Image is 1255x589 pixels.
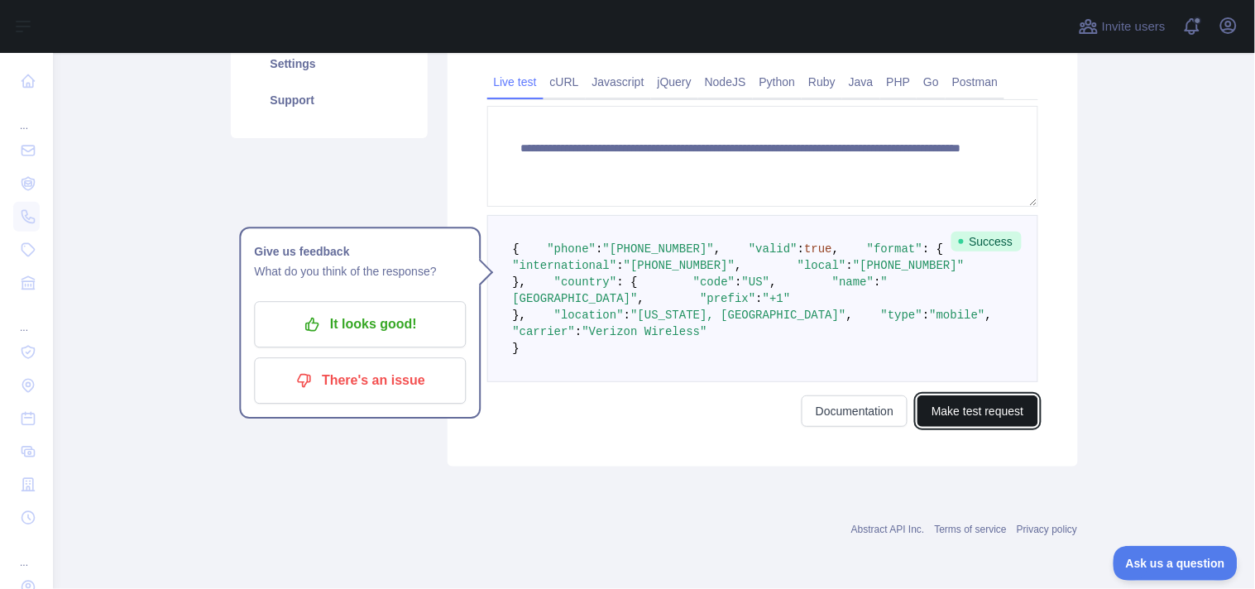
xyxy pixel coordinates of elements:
a: NodeJS [698,69,753,95]
span: "local" [798,259,846,272]
span: : [624,309,630,322]
span: "valid" [749,242,798,256]
span: , [832,242,839,256]
span: : { [617,275,638,289]
a: Javascript [586,69,651,95]
span: } [513,342,520,355]
span: "phone" [548,242,596,256]
span: Invite users [1102,17,1166,36]
button: Make test request [917,395,1037,427]
a: Postman [946,69,1004,95]
span: , [769,275,776,289]
a: Go [917,69,946,95]
button: Invite users [1075,13,1169,40]
span: "type" [881,309,922,322]
a: Support [251,82,408,118]
span: }, [513,309,527,322]
span: , [985,309,992,322]
p: What do you think of the response? [254,262,466,282]
p: It looks good! [266,311,453,339]
div: ... [13,99,40,132]
p: There's an issue [266,367,453,395]
span: , [735,259,741,272]
span: : [756,292,763,305]
span: "[US_STATE], [GEOGRAPHIC_DATA]" [630,309,845,322]
span: : [575,325,582,338]
a: PHP [880,69,917,95]
h1: Give us feedback [254,242,466,262]
a: Documentation [802,395,908,427]
span: "+1" [763,292,791,305]
span: : [874,275,880,289]
span: : [596,242,602,256]
a: Settings [251,45,408,82]
span: "[PHONE_NUMBER]" [853,259,964,272]
a: Abstract API Inc. [851,524,925,535]
a: Terms of service [935,524,1007,535]
span: "US" [742,275,770,289]
span: "location" [554,309,624,322]
div: ... [13,536,40,569]
a: Live test [487,69,544,95]
span: : [922,309,929,322]
div: ... [13,301,40,334]
span: : [617,259,624,272]
span: : [798,242,804,256]
span: , [638,292,644,305]
span: "prefix" [700,292,755,305]
a: jQuery [651,69,698,95]
span: : [846,259,853,272]
button: There's an issue [254,358,466,405]
a: Java [842,69,880,95]
a: Privacy policy [1017,524,1077,535]
a: Python [753,69,802,95]
span: : [735,275,741,289]
span: "name" [832,275,874,289]
span: "mobile" [930,309,985,322]
span: { [513,242,520,256]
span: : { [922,242,943,256]
button: It looks good! [254,302,466,348]
span: "international" [513,259,617,272]
iframe: Toggle Customer Support [1114,546,1238,581]
span: "[PHONE_NUMBER]" [624,259,735,272]
span: "Verizon Wireless" [582,325,707,338]
span: Success [951,232,1022,251]
span: "carrier" [513,325,576,338]
a: cURL [544,69,586,95]
span: true [804,242,832,256]
span: , [846,309,853,322]
span: }, [513,275,527,289]
span: , [714,242,721,256]
span: "code" [693,275,735,289]
span: "[PHONE_NUMBER]" [603,242,714,256]
span: "format" [867,242,922,256]
a: Ruby [802,69,842,95]
span: "country" [554,275,617,289]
